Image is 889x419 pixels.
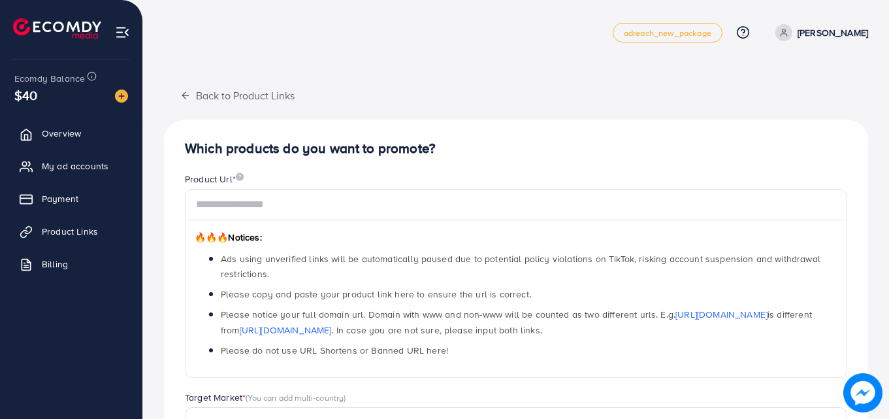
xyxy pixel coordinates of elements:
[843,373,882,412] img: image
[185,141,847,157] h4: Which products do you want to promote?
[115,90,128,103] img: image
[236,173,244,181] img: image
[10,153,133,179] a: My ad accounts
[195,231,262,244] span: Notices:
[10,251,133,277] a: Billing
[221,252,820,280] span: Ads using unverified links will be automatically paused due to potential policy violations on Tik...
[164,81,311,109] button: Back to Product Links
[14,72,85,85] span: Ecomdy Balance
[14,86,37,105] span: $40
[42,192,78,205] span: Payment
[42,225,98,238] span: Product Links
[195,231,228,244] span: 🔥🔥🔥
[185,173,244,186] label: Product Url
[675,308,768,321] a: [URL][DOMAIN_NAME]
[221,344,448,357] span: Please do not use URL Shortens or Banned URL here!
[42,159,108,173] span: My ad accounts
[10,120,133,146] a: Overview
[185,391,346,404] label: Target Market
[613,23,722,42] a: adreach_new_package
[42,127,81,140] span: Overview
[221,288,531,301] span: Please copy and paste your product link here to ensure the url is correct.
[13,18,101,39] img: logo
[10,218,133,244] a: Product Links
[798,25,868,41] p: [PERSON_NAME]
[246,392,346,403] span: (You can add multi-country)
[42,258,68,271] span: Billing
[624,29,711,37] span: adreach_new_package
[115,25,130,40] img: menu
[221,308,812,336] span: Please notice your full domain url. Domain with www and non-www will be counted as two different ...
[240,324,332,337] a: [URL][DOMAIN_NAME]
[770,24,868,41] a: [PERSON_NAME]
[10,186,133,212] a: Payment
